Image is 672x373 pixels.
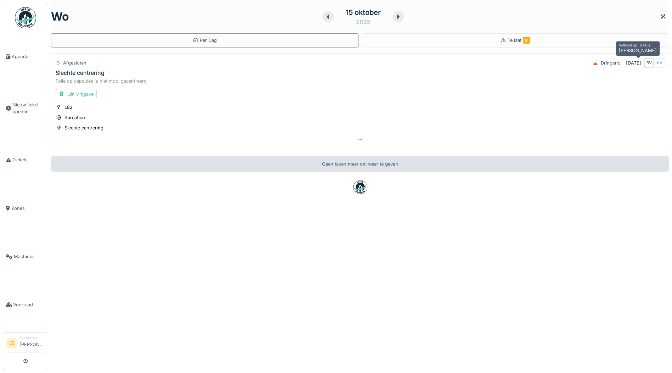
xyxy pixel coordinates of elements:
[12,101,45,115] span: Nieuw ticket openen
[601,60,621,66] div: Dringend
[619,43,657,47] h6: Voltooid op [DATE]
[6,335,45,352] a: CB Technicus[PERSON_NAME]
[644,58,654,68] div: BV
[19,335,45,351] li: [PERSON_NAME]
[12,53,45,60] span: Agenda
[3,233,48,281] a: Machines
[346,7,381,18] div: 15 oktober
[523,37,530,44] span: 14
[64,104,73,111] div: L82
[63,60,86,66] div: Afgesloten
[64,124,103,131] div: Slechte centrering
[12,156,45,163] span: Tickets
[3,281,48,329] a: Voorraad
[616,41,660,56] div: [PERSON_NAME]
[6,338,17,349] li: CB
[13,301,45,308] span: Voorraad
[64,114,85,121] div: Spreafico
[51,156,669,172] div: Geen taken meer om weer te geven
[655,58,665,68] div: KV
[356,18,371,26] div: 2025
[3,32,48,80] a: Agenda
[15,7,36,28] img: Badge_color-CXgf-gQk.svg
[51,10,69,23] h1: wo
[193,37,217,44] div: Per Dag
[19,335,45,341] div: Technicus
[14,253,45,260] span: Machines
[3,136,48,184] a: Tickets
[508,38,530,43] span: Te laat
[56,78,665,84] div: Folie op capsules is niet mooi gecentreerd
[353,180,367,194] img: badge-BVDL4wpA.svg
[56,69,105,76] div: Slechte centrering
[3,80,48,136] a: Nieuw ticket openen
[11,205,45,212] span: Zones
[626,60,641,66] div: [DATE]
[56,89,97,99] div: Lijn Vrijgave
[3,184,48,232] a: Zones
